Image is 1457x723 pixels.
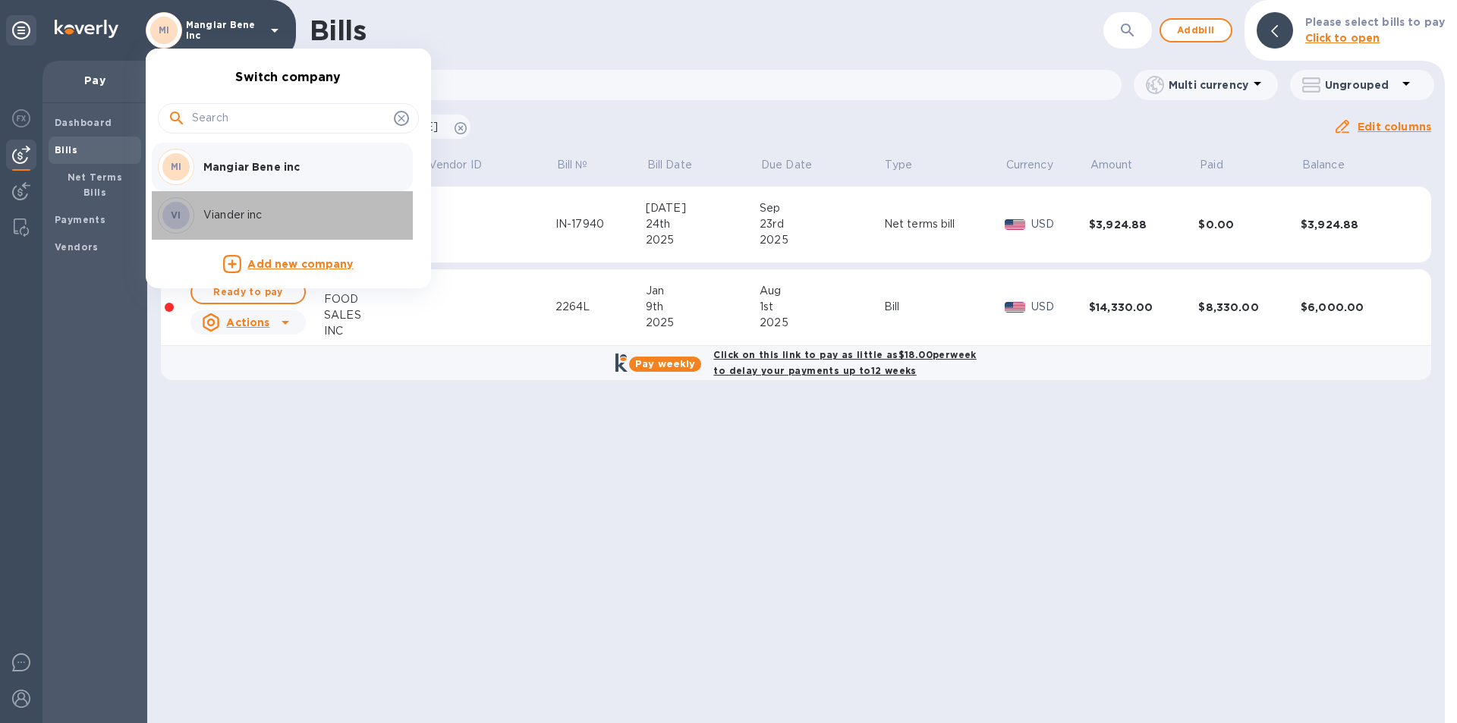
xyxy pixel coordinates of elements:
p: Mangiar Bene inc [203,159,395,174]
b: VI [171,209,181,221]
p: Viander inc [203,207,395,223]
input: Search [192,107,388,130]
p: Add new company [247,256,353,273]
b: MI [171,161,182,172]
